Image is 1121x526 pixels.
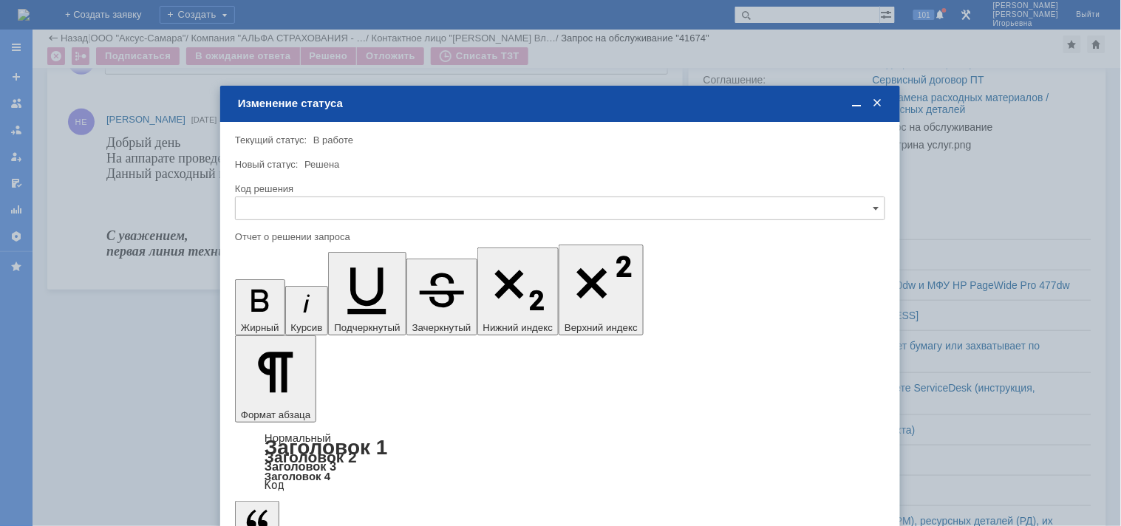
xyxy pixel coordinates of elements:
button: Подчеркнутый [328,252,406,335]
button: Нижний индекс [477,247,559,335]
span: Решена [304,159,339,170]
div: Код решения [235,184,882,194]
a: Код [265,479,284,492]
label: Новый статус: [235,159,299,170]
span: Курсив [291,322,323,333]
span: Свернуть (Ctrl + M) [850,97,865,110]
a: Заголовок 3 [265,460,336,473]
button: Верхний индекс [559,245,644,335]
span: Нижний индекс [483,322,553,333]
button: Зачеркнутый [406,259,477,335]
div: Отчет о решении запроса [235,232,882,242]
div: Изменение статуса [238,97,885,110]
span: В работе [313,134,353,146]
button: Жирный [235,279,285,335]
button: Формат абзаца [235,335,316,423]
a: Заголовок 4 [265,470,330,482]
button: Курсив [285,286,329,335]
span: Подчеркнутый [334,322,400,333]
label: Текущий статус: [235,134,307,146]
a: Нормальный [265,431,331,444]
span: Закрыть [870,97,885,110]
span: Жирный [241,322,279,333]
span: Верхний индекс [565,322,638,333]
span: Зачеркнутый [412,322,471,333]
a: Заголовок 2 [265,448,357,465]
a: Заголовок 1 [265,436,388,459]
div: Формат абзаца [235,433,885,491]
span: Формат абзаца [241,409,310,420]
